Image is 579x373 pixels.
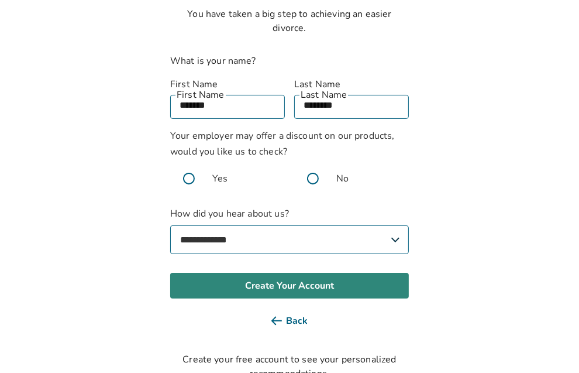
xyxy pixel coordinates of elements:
iframe: Chat Widget [521,317,579,373]
span: Yes [212,172,228,186]
p: You have taken a big step to achieving an easier divorce. [170,7,409,35]
label: First Name [170,77,285,91]
span: Your employer may offer a discount on our products, would you like us to check? [170,129,395,158]
select: How did you hear about us? [170,225,409,254]
label: Last Name [294,77,409,91]
span: No [336,172,349,186]
label: How did you hear about us? [170,207,409,254]
button: Back [170,308,409,334]
button: Create Your Account [170,273,409,299]
label: What is your name? [170,54,256,67]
